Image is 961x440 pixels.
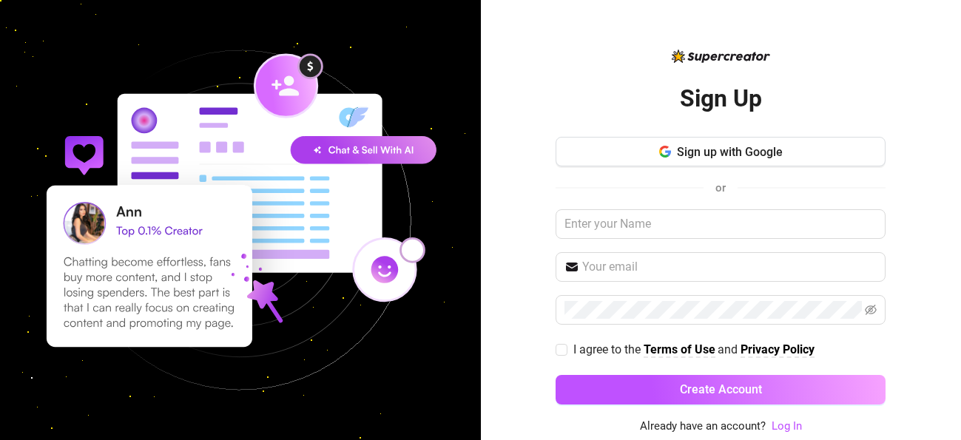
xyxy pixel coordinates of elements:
[680,382,762,396] span: Create Account
[741,342,815,356] strong: Privacy Policy
[772,419,802,433] a: Log In
[640,418,766,436] span: Already have an account?
[556,209,886,239] input: Enter your Name
[865,304,877,316] span: eye-invisible
[556,137,886,166] button: Sign up with Google
[644,342,715,358] a: Terms of Use
[573,342,644,356] span: I agree to the
[715,181,726,194] span: or
[556,375,886,405] button: Create Account
[680,84,762,114] h2: Sign Up
[644,342,715,356] strong: Terms of Use
[741,342,815,358] a: Privacy Policy
[772,418,802,436] a: Log In
[582,258,877,276] input: Your email
[918,143,949,160] span: Faster
[677,145,783,159] span: Sign up with Google
[900,143,912,160] img: svg%3e
[672,50,770,63] img: logo-BBDzfeDw.svg
[718,342,741,356] span: and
